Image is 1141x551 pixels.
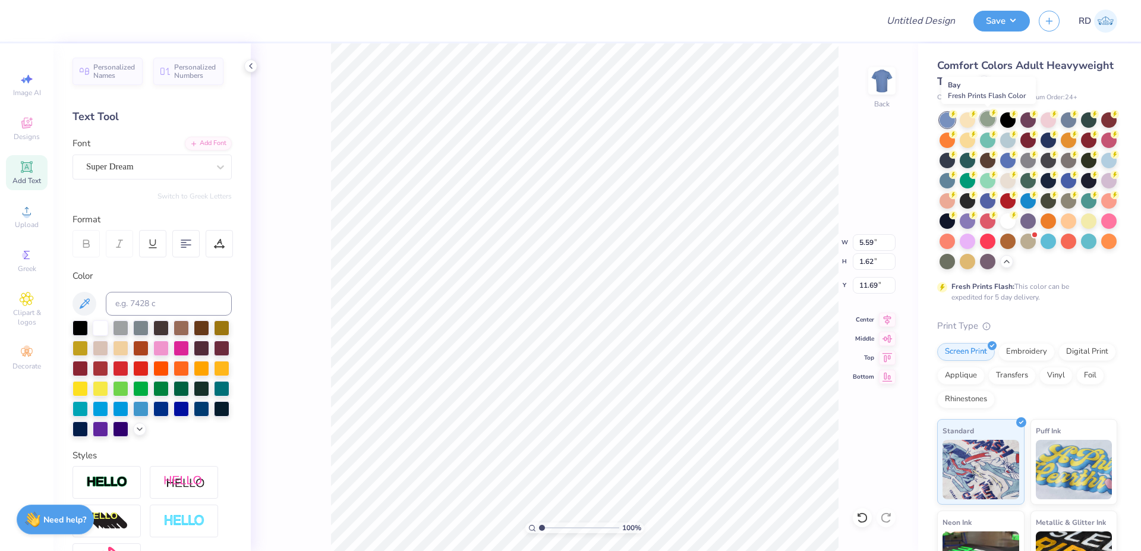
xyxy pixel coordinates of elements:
span: Metallic & Glitter Ink [1036,516,1106,528]
span: Minimum Order: 24 + [1018,93,1077,103]
span: Middle [853,335,874,343]
img: Stroke [86,476,128,489]
span: Bottom [853,373,874,381]
div: Print Type [937,319,1117,333]
span: Standard [943,424,974,437]
span: 100 % [622,522,641,533]
div: Transfers [988,367,1036,385]
input: e.g. 7428 c [106,292,232,316]
span: Upload [15,220,39,229]
span: Comfort Colors [937,93,981,103]
div: Text Tool [73,109,232,125]
div: Applique [937,367,985,385]
span: Fresh Prints Flash Color [948,91,1026,100]
span: Clipart & logos [6,308,48,327]
img: Standard [943,440,1019,499]
div: Screen Print [937,343,995,361]
div: Add Font [185,137,232,150]
span: Image AI [13,88,41,97]
button: Save [973,11,1030,32]
img: Rommel Del Rosario [1094,10,1117,33]
span: Designs [14,132,40,141]
button: Switch to Greek Letters [157,191,232,201]
strong: Fresh Prints Flash: [951,282,1014,291]
div: Bay [941,77,1036,104]
div: This color can be expedited for 5 day delivery. [951,281,1098,303]
span: Comfort Colors Adult Heavyweight T-Shirt [937,58,1114,89]
div: Format [73,213,233,226]
div: Rhinestones [937,391,995,408]
div: Foil [1076,367,1104,385]
div: Digital Print [1058,343,1116,361]
input: Untitled Design [877,9,965,33]
div: Vinyl [1039,367,1073,385]
img: Shadow [163,475,205,490]
span: Neon Ink [943,516,972,528]
div: Back [874,99,890,109]
span: Decorate [12,361,41,371]
img: Puff Ink [1036,440,1112,499]
span: Top [853,354,874,362]
span: Add Text [12,176,41,185]
span: Personalized Numbers [174,63,216,80]
div: Embroidery [998,343,1055,361]
label: Font [73,137,90,150]
img: Negative Space [163,514,205,528]
span: Center [853,316,874,324]
img: Back [870,69,894,93]
strong: Need help? [43,514,86,525]
span: Personalized Names [93,63,135,80]
span: Greek [18,264,36,273]
div: Styles [73,449,232,462]
span: RD [1079,14,1091,28]
img: 3d Illusion [86,512,128,531]
a: RD [1079,10,1117,33]
div: Color [73,269,232,283]
span: Puff Ink [1036,424,1061,437]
